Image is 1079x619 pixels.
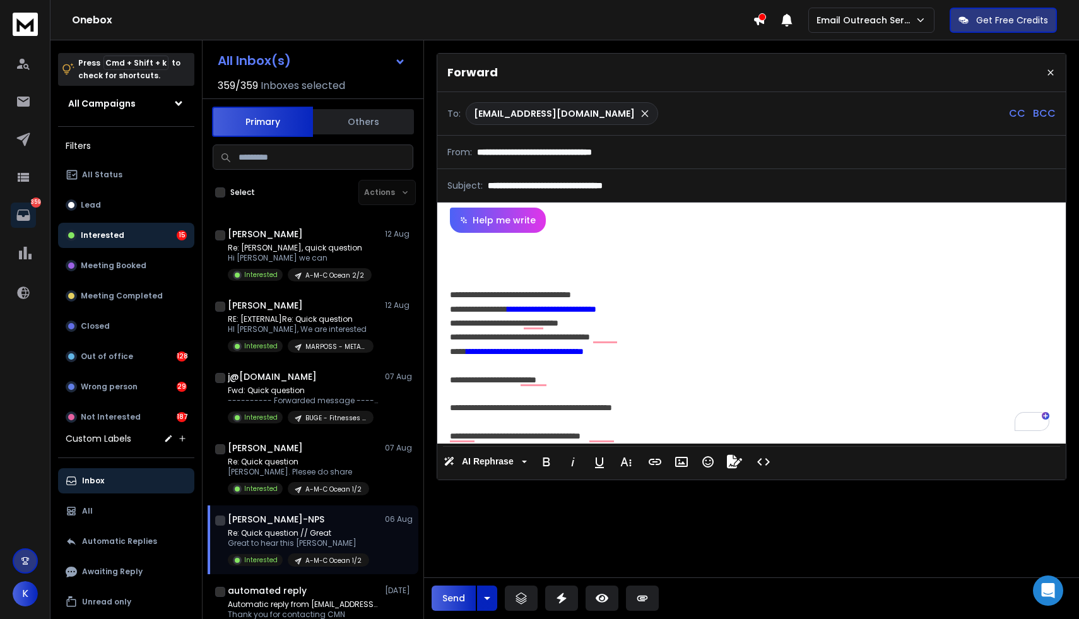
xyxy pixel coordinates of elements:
p: Re: [PERSON_NAME], quick question [228,243,372,253]
p: Interested [244,270,278,280]
p: Interested [244,484,278,493]
button: Interested15 [58,223,194,248]
p: Interested [244,341,278,351]
p: HI [PERSON_NAME], We are interested [228,324,374,334]
button: Out of office128 [58,344,194,369]
button: Not Interested187 [58,404,194,430]
button: Insert Link (⌘K) [643,449,667,475]
div: Open Intercom Messenger [1033,575,1063,606]
button: Insert Image (⌘P) [669,449,693,475]
p: Wrong person [81,382,138,392]
p: Inbox [82,476,104,486]
p: Interested [244,413,278,422]
p: A-M-C Ocean 1/2 [305,485,362,494]
h3: Inboxes selected [261,78,345,93]
p: A-M-C Ocean 1/2 [305,556,362,565]
p: Automatic Replies [82,536,157,546]
button: Inbox [58,468,194,493]
p: BCC [1033,106,1056,121]
p: Awaiting Reply [82,567,143,577]
p: [EMAIL_ADDRESS][DOMAIN_NAME] [474,107,635,120]
button: All Inbox(s) [208,48,416,73]
img: logo [13,13,38,36]
p: 07 Aug [385,443,413,453]
p: From: [447,146,472,158]
button: AI Rephrase [441,449,529,475]
button: Underline (⌘U) [587,449,611,475]
p: MARPOSS - METAL STAMPING [305,342,366,351]
button: All Status [58,162,194,187]
label: Select [230,187,255,197]
p: Email Outreach Service [817,14,915,27]
button: Meeting Booked [58,253,194,278]
p: BUGE - Fitnesses - 9 acc [305,413,366,423]
button: Awaiting Reply [58,559,194,584]
p: 12 Aug [385,300,413,310]
span: AI Rephrase [459,456,516,467]
span: Cmd + Shift + k [103,56,168,70]
p: [PERSON_NAME]. Plesee do share [228,467,369,477]
button: K [13,581,38,606]
button: Emoticons [696,449,720,475]
button: All Campaigns [58,91,194,116]
p: 359 [31,197,41,208]
button: Closed [58,314,194,339]
p: Re: Quick question // Great [228,528,369,538]
div: 15 [177,230,187,240]
button: Italic (⌘I) [561,449,585,475]
p: Subject: [447,179,483,192]
p: Great to hear this [PERSON_NAME] [228,538,369,548]
p: 06 Aug [385,514,413,524]
button: Help me write [450,208,546,233]
div: To enrich screen reader interactions, please activate Accessibility in Grammarly extension settings [437,233,1066,444]
p: To: [447,107,461,120]
h1: automated reply [228,584,307,597]
p: Not Interested [81,412,141,422]
p: Get Free Credits [976,14,1048,27]
button: Send [432,586,476,611]
h1: j@[DOMAIN_NAME] [228,370,317,383]
button: All [58,498,194,524]
button: Others [313,108,414,136]
h3: Filters [58,137,194,155]
button: Get Free Credits [950,8,1057,33]
h3: Custom Labels [66,432,131,445]
p: Out of office [81,351,133,362]
p: Forward [447,64,498,81]
p: Re: Quick question [228,457,369,467]
p: Meeting Completed [81,291,163,301]
p: All [82,506,93,516]
h1: [PERSON_NAME]-NPS [228,513,324,526]
h1: All Inbox(s) [218,54,291,67]
p: Meeting Booked [81,261,146,271]
p: Interested [244,555,278,565]
button: Bold (⌘B) [534,449,558,475]
button: Meeting Completed [58,283,194,309]
p: Unread only [82,597,131,607]
p: [DATE] [385,586,413,596]
h1: [PERSON_NAME] [228,299,303,312]
p: Lead [81,200,101,210]
p: Automatic reply from [EMAIL_ADDRESS][DOMAIN_NAME] [228,599,379,610]
button: Primary [212,107,313,137]
p: All Status [82,170,122,180]
div: 128 [177,351,187,362]
p: Hi [PERSON_NAME] we can [228,253,372,263]
a: 359 [11,203,36,228]
button: Unread only [58,589,194,615]
span: 359 / 359 [218,78,258,93]
button: Automatic Replies [58,529,194,554]
div: 29 [177,382,187,392]
h1: Onebox [72,13,753,28]
p: CC [1009,106,1025,121]
p: Interested [81,230,124,240]
button: Wrong person29 [58,374,194,399]
p: 12 Aug [385,229,413,239]
p: Press to check for shortcuts. [78,57,180,82]
p: Fwd: Quick question [228,386,379,396]
h1: [PERSON_NAME] [228,442,303,454]
p: 07 Aug [385,372,413,382]
p: ---------- Forwarded message --------- From: [PERSON_NAME] [228,396,379,406]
